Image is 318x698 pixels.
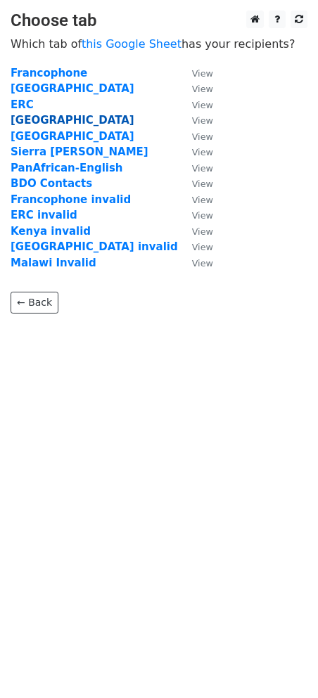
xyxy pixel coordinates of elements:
[192,131,213,142] small: View
[178,114,213,127] a: View
[248,631,318,698] div: Widget de chat
[178,82,213,95] a: View
[178,146,213,158] a: View
[11,114,134,127] a: [GEOGRAPHIC_DATA]
[11,193,131,206] a: Francophone invalid
[11,146,148,158] a: Sierra [PERSON_NAME]
[178,162,213,174] a: View
[178,177,213,190] a: View
[178,209,213,221] a: View
[11,162,123,174] a: PanAfrican-English
[11,257,96,269] a: Malawi Invalid
[11,130,134,143] a: [GEOGRAPHIC_DATA]
[11,240,178,253] a: [GEOGRAPHIC_DATA] invalid
[192,163,213,174] small: View
[192,100,213,110] small: View
[248,631,318,698] iframe: Chat Widget
[192,242,213,252] small: View
[178,225,213,238] a: View
[11,67,87,79] a: Francophone
[11,225,91,238] a: Kenya invalid
[11,37,307,51] p: Which tab of has your recipients?
[192,115,213,126] small: View
[192,68,213,79] small: View
[11,11,307,31] h3: Choose tab
[178,67,213,79] a: View
[178,130,213,143] a: View
[11,209,77,221] a: ERC invalid
[178,257,213,269] a: View
[178,193,213,206] a: View
[192,195,213,205] small: View
[178,98,213,111] a: View
[192,179,213,189] small: View
[11,98,34,111] a: ERC
[11,292,58,314] a: ← Back
[192,147,213,157] small: View
[192,258,213,269] small: View
[178,240,213,253] a: View
[11,82,134,95] a: [GEOGRAPHIC_DATA]
[192,226,213,237] small: View
[192,210,213,221] small: View
[82,37,182,51] a: this Google Sheet
[192,84,213,94] small: View
[11,177,92,190] a: BDO Contacts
